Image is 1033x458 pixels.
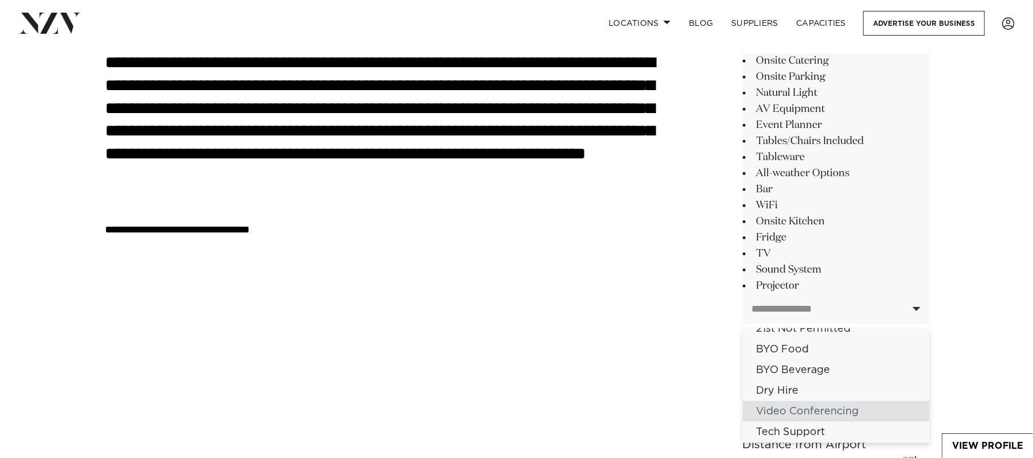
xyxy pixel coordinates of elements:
[743,422,930,443] div: Tech Support
[743,401,930,422] div: Video Conferencing
[743,278,930,294] li: Projector
[743,436,930,453] h6: Distance from Airport
[743,262,930,278] li: Sound System
[743,101,930,117] li: AV Equipment
[743,360,930,381] div: BYO Beverage
[743,246,930,262] li: TV
[788,11,856,36] a: Capacities
[743,85,930,101] li: Natural Light
[743,165,930,181] li: All-weather Options
[599,11,680,36] a: Locations
[743,319,930,339] div: 21st Not Permitted
[863,11,985,36] a: Advertise your business
[743,69,930,85] li: Onsite Parking
[743,133,930,149] li: Tables/Chairs Included
[743,381,930,401] div: Dry Hire
[743,117,930,133] li: Event Planner
[743,339,930,360] div: BYO Food
[743,181,930,197] li: Bar
[18,13,81,33] img: nzv-logo.png
[743,214,930,230] li: Onsite Kitchen
[722,11,787,36] a: SUPPLIERS
[743,53,930,69] li: Onsite Catering
[942,434,1033,458] a: View Profile
[743,230,930,246] li: Fridge
[743,149,930,165] li: Tableware
[743,197,930,214] li: WiFi
[680,11,722,36] a: BLOG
